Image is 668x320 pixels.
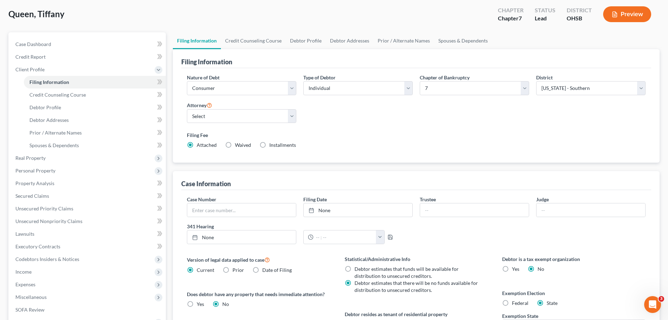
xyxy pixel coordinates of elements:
a: Spouses & Dependents [24,139,166,152]
a: Unsecured Priority Claims [10,202,166,215]
label: Filing Date [303,196,327,203]
span: Credit Report [15,54,46,60]
input: -- [537,203,645,217]
span: SOFA Review [15,307,45,313]
input: -- : -- [313,230,376,244]
a: Filing Information [173,32,221,49]
span: No [222,301,229,307]
span: Income [15,269,32,275]
span: Debtor Addresses [29,117,69,123]
a: Debtor Profile [286,32,326,49]
label: Trustee [420,196,436,203]
label: Debtor resides as tenant of residential property [345,311,488,318]
label: Debtor is a tax exempt organization [502,255,646,263]
span: 7 [519,15,522,21]
span: State [547,300,558,306]
a: Unsecured Nonpriority Claims [10,215,166,228]
span: Secured Claims [15,193,49,199]
span: Debtor Profile [29,104,61,110]
span: Lawsuits [15,231,34,237]
span: Spouses & Dependents [29,142,79,148]
label: Chapter of Bankruptcy [420,74,470,81]
input: -- [420,203,529,217]
div: Status [535,6,555,14]
span: Filing Information [29,79,69,85]
span: Federal [512,300,528,306]
label: Exemption State [502,312,538,320]
span: Expenses [15,281,35,287]
input: Enter case number... [187,203,296,217]
a: Filing Information [24,76,166,89]
a: Spouses & Dependents [434,32,492,49]
a: Executory Contracts [10,240,166,253]
span: Unsecured Priority Claims [15,205,73,211]
label: Nature of Debt [187,74,220,81]
span: Installments [269,142,296,148]
span: Credit Counseling Course [29,92,86,98]
a: Debtor Addresses [24,114,166,126]
a: Credit Report [10,51,166,63]
a: None [187,230,296,244]
span: Attached [197,142,217,148]
span: Debtor estimates that funds will be available for distribution to unsecured creditors. [355,266,459,279]
div: Lead [535,14,555,22]
span: Personal Property [15,168,55,174]
span: No [538,266,544,272]
span: Debtor estimates that there will be no funds available for distribution to unsecured creditors. [355,280,478,293]
div: District [567,6,592,14]
span: Waived [235,142,251,148]
a: Secured Claims [10,190,166,202]
span: Miscellaneous [15,294,47,300]
label: Filing Fee [187,131,646,139]
label: Case Number [187,196,216,203]
div: Case Information [181,179,231,188]
label: Judge [536,196,549,203]
a: Prior / Alternate Names [373,32,434,49]
label: District [536,74,553,81]
iframe: Intercom live chat [644,296,661,313]
label: Version of legal data applied to case [187,255,330,264]
a: None [304,203,412,217]
a: Lawsuits [10,228,166,240]
span: Property Analysis [15,180,54,186]
div: Filing Information [181,58,232,66]
a: Case Dashboard [10,38,166,51]
span: Unsecured Nonpriority Claims [15,218,82,224]
span: Current [197,267,214,273]
a: Prior / Alternate Names [24,126,166,139]
a: Debtor Addresses [326,32,373,49]
a: Property Analysis [10,177,166,190]
span: Client Profile [15,66,45,72]
span: Codebtors Insiders & Notices [15,256,79,262]
span: Queen, Tiffany [8,9,65,19]
span: Date of Filing [262,267,292,273]
div: Chapter [498,14,524,22]
a: SOFA Review [10,303,166,316]
span: Case Dashboard [15,41,51,47]
span: Yes [197,301,204,307]
div: Chapter [498,6,524,14]
label: Exemption Election [502,289,646,297]
label: 341 Hearing [183,223,416,230]
a: Credit Counseling Course [221,32,286,49]
div: OHSB [567,14,592,22]
a: Debtor Profile [24,101,166,114]
a: Credit Counseling Course [24,89,166,101]
label: Does debtor have any property that needs immediate attention? [187,290,330,298]
span: Prior [232,267,244,273]
button: Preview [603,6,651,22]
label: Attorney [187,101,212,109]
span: Prior / Alternate Names [29,130,82,136]
span: Real Property [15,155,46,161]
span: 3 [659,296,664,302]
span: Yes [512,266,519,272]
label: Type of Debtor [303,74,336,81]
label: Statistical/Administrative Info [345,255,488,263]
span: Executory Contracts [15,243,60,249]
